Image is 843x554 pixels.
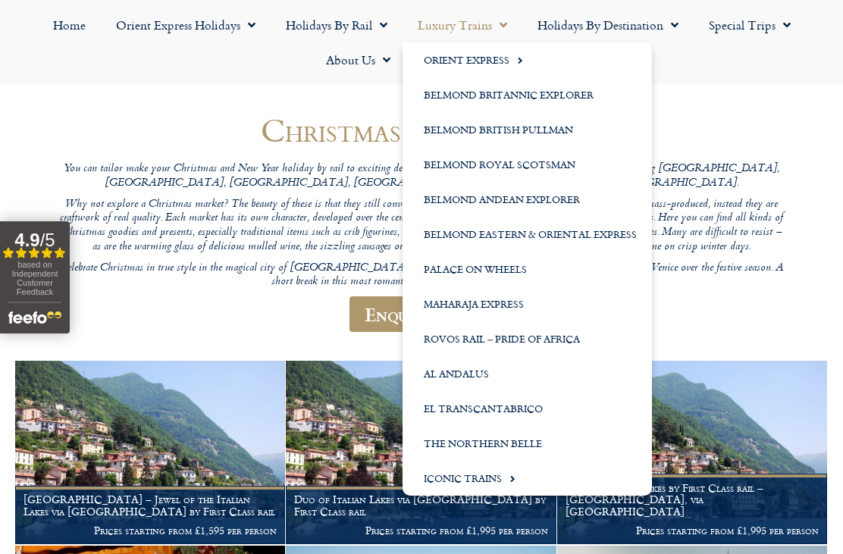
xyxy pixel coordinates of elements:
a: Holidays by Destination [522,8,694,42]
a: Al Andalus [403,356,652,391]
a: Palace on Wheels [403,252,652,286]
p: Why not explore a Christmas market? The beauty of these is that they still convey a real traditio... [58,198,785,255]
h1: Christmas & New Year [58,112,785,148]
a: Enquire Now [349,296,494,332]
a: Special Trips [694,8,806,42]
a: Belmond Royal Scotsman [403,147,652,182]
a: Duo of Italian Lakes via [GEOGRAPHIC_DATA] by First Class rail Prices starting from £1,995 per pe... [286,361,556,546]
a: Orient Express Holidays [101,8,271,42]
h1: [GEOGRAPHIC_DATA] – Jewel of the Italian Lakes via [GEOGRAPHIC_DATA] by First Class rail [24,493,277,518]
a: Luxury Trains [403,8,522,42]
ul: Luxury Trains [403,42,652,496]
a: Maharaja Express [403,286,652,321]
a: Home [38,8,101,42]
h1: Duo of Italian Lakes by First Class rail – [GEOGRAPHIC_DATA], via [GEOGRAPHIC_DATA] [566,482,819,518]
p: Prices starting from £1,995 per person [566,524,819,537]
a: Orient Express [403,42,652,77]
a: Holidays by Rail [271,8,403,42]
a: Belmond Andean Explorer [403,182,652,217]
a: Belmond Eastern & Oriental Express [403,217,652,252]
p: You can tailor make your Christmas and New Year holiday by rail to exciting destinations througho... [58,162,785,190]
a: Iconic Trains [403,461,652,496]
a: Belmond British Pullman [403,112,652,147]
p: Prices starting from £1,595 per person [24,524,277,537]
a: El Transcantabrico [403,391,652,426]
nav: Menu [8,8,835,77]
a: Belmond Britannic Explorer [403,77,652,112]
p: Prices starting from £1,995 per person [294,524,547,537]
a: About Us [311,42,406,77]
a: Rovos Rail – Pride of Africa [403,321,652,356]
h1: Duo of Italian Lakes via [GEOGRAPHIC_DATA] by First Class rail [294,493,547,518]
a: The Northern Belle [403,426,652,461]
a: [GEOGRAPHIC_DATA] – Jewel of the Italian Lakes via [GEOGRAPHIC_DATA] by First Class rail Prices s... [15,361,286,546]
a: Duo of Italian Lakes by First Class rail – [GEOGRAPHIC_DATA], via [GEOGRAPHIC_DATA] Prices starti... [557,361,828,546]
